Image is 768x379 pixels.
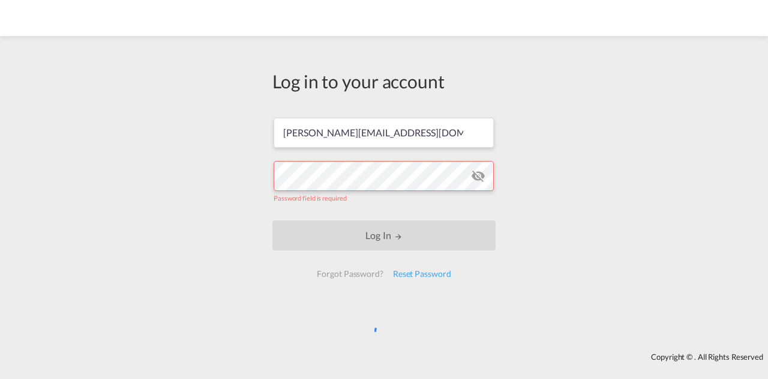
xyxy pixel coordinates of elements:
[272,220,496,250] button: LOGIN
[272,68,496,94] div: Log in to your account
[274,118,494,148] input: Enter email/phone number
[274,194,346,202] span: Password field is required
[471,169,485,183] md-icon: icon-eye-off
[388,263,456,285] div: Reset Password
[312,263,388,285] div: Forgot Password?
